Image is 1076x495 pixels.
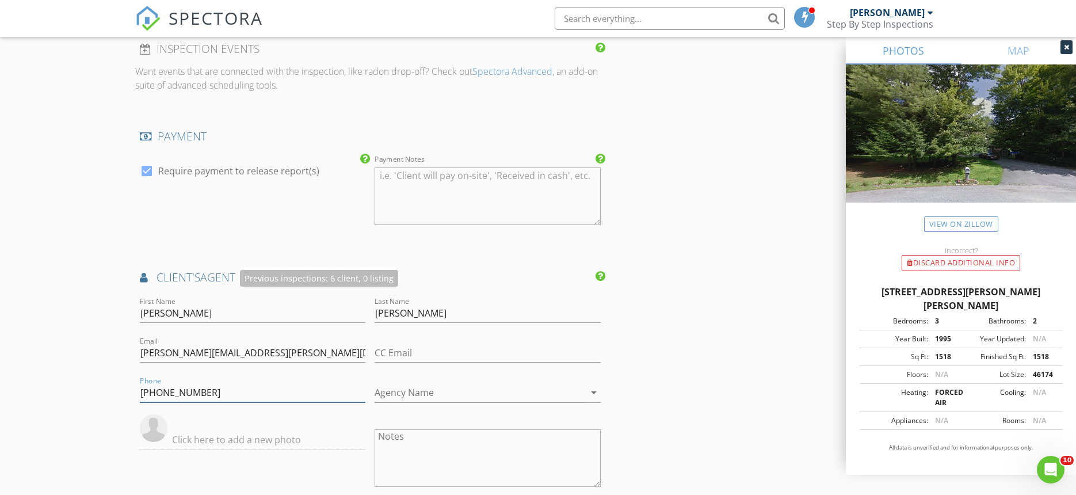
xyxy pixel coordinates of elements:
div: 46174 [1026,370,1059,380]
div: 3 [928,316,961,326]
input: Click here to add a new photo [140,431,365,450]
span: N/A [935,416,948,425]
p: All data is unverified and for informational purposes only. [860,444,1062,452]
div: FORCED AIR [928,387,961,408]
a: MAP [961,37,1076,64]
label: Require payment to release report(s) [158,165,319,177]
div: Floors: [863,370,928,380]
iframe: Intercom live chat [1037,456,1064,483]
div: 1518 [928,352,961,362]
div: Cooling: [961,387,1026,408]
h4: INSPECTION EVENTS [140,41,601,56]
div: [PERSON_NAME] [850,7,925,18]
div: Heating: [863,387,928,408]
a: SPECTORA [135,16,263,40]
h4: PAYMENT [140,129,601,144]
div: Rooms: [961,416,1026,426]
span: N/A [1033,416,1046,425]
h4: AGENT [140,270,601,287]
a: PHOTOS [846,37,961,64]
div: Incorrect? [846,246,1076,255]
span: SPECTORA [169,6,263,30]
div: 2 [1026,316,1059,326]
div: Appliances: [863,416,928,426]
i: arrow_drop_down [587,386,601,399]
a: Spectora Advanced [472,65,552,78]
input: Search everything... [555,7,785,30]
div: Previous inspections: 6 client, 0 listing [240,270,398,287]
span: client's [157,269,200,285]
div: Year Built: [863,334,928,344]
img: default-user-f0147aede5fd5fa78ca7ade42f37bd4542148d508eef1c3d3ea960f66861d68b.jpg [140,414,167,442]
div: 1518 [1026,352,1059,362]
div: Bedrooms: [863,316,928,326]
div: [STREET_ADDRESS][PERSON_NAME][PERSON_NAME] [860,285,1062,313]
div: 1995 [928,334,961,344]
div: Step By Step Inspections [827,18,933,30]
img: streetview [846,64,1076,230]
p: Want events that are connected with the inspection, like radon drop-off? Check out , an add-on su... [135,64,605,92]
div: Discard Additional info [902,255,1020,271]
a: View on Zillow [924,216,998,232]
span: N/A [1033,334,1046,344]
div: Bathrooms: [961,316,1026,326]
img: The Best Home Inspection Software - Spectora [135,6,161,31]
textarea: Notes [375,429,600,487]
span: N/A [1033,387,1046,397]
div: Year Updated: [961,334,1026,344]
span: 10 [1060,456,1074,465]
div: Lot Size: [961,370,1026,380]
div: Sq Ft: [863,352,928,362]
div: Finished Sq Ft: [961,352,1026,362]
span: N/A [935,370,948,379]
